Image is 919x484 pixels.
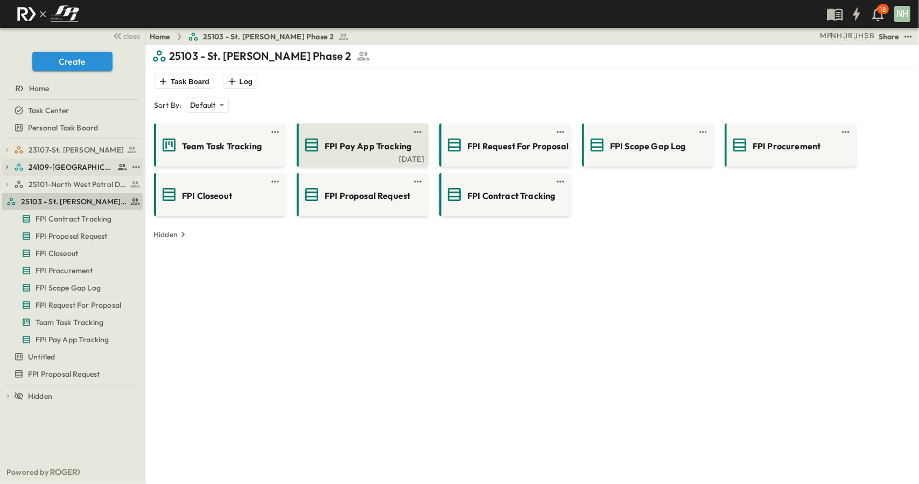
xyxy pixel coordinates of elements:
div: Jose Hurtado (jhurtado@fpibuilders.com) [854,30,864,41]
div: FPI Request For Proposaltest [2,296,143,314]
span: FPI Proposal Request [325,190,410,202]
div: FPI Closeouttest [2,245,143,262]
a: Personal Task Board [2,120,141,135]
a: FPI Contract Tracking [2,211,141,226]
span: FPI Contract Tracking [467,190,556,202]
div: FPI Contract Trackingtest [2,210,143,227]
button: Log [223,74,257,89]
a: 25103 - St. [PERSON_NAME] Phase 2 [6,194,141,209]
span: FPI Procurement [36,265,93,276]
span: Hidden [28,391,52,402]
a: FPI Proposal Request [2,367,141,382]
a: FPI Request For Proposal [441,136,567,154]
a: Team Task Tracking [156,136,282,154]
img: c8d7d1ed905e502e8f77bf7063faec64e13b34fdb1f2bdd94b0e311fc34f8000.png [13,3,83,25]
div: Untitledtest [2,348,143,365]
a: Team Task Tracking [2,315,141,330]
div: FPI Pay App Trackingtest [2,331,143,348]
a: 23107-St. [PERSON_NAME] [14,142,141,157]
button: test [269,175,282,188]
span: close [124,31,141,42]
p: 18 [880,5,886,14]
span: FPI Proposal Request [36,231,107,241]
span: FPI Scope Gap Log [36,282,101,293]
div: 23107-St. [PERSON_NAME]test [2,141,143,158]
div: Jayden Ramirez (jramirez@fpibuilders.com) [844,30,853,41]
button: Create [32,52,113,71]
span: Home [29,83,50,94]
button: test [839,126,852,139]
a: Home [2,81,141,96]
a: 25101-North West Patrol Division [14,177,141,192]
a: FPI Pay App Tracking [299,136,424,154]
p: 25103 - St. [PERSON_NAME] Phase 2 [169,49,352,64]
button: test [697,126,710,139]
button: Task Board [154,74,214,89]
div: Personal Task Boardtest [2,119,143,136]
div: FPI Scope Gap Logtest [2,279,143,296]
div: 25101-North West Patrol Divisiontest [2,176,143,193]
a: FPI Proposal Request [2,229,141,244]
a: FPI Procurement [727,136,852,154]
span: FPI Closeout [36,248,78,259]
span: FPI Closeout [182,190,232,202]
div: Sterling Barnett (sterling@fpibuilders.com) [865,30,874,41]
a: Untitled [2,349,141,364]
a: FPI Contract Tracking [441,186,567,203]
span: FPI Scope Gap Log [610,140,686,153]
button: Hidden [149,227,193,242]
span: Team Task Tracking [182,140,262,153]
div: 25103 - St. [PERSON_NAME] Phase 2test [2,193,143,210]
button: test [902,30,915,43]
div: 24109-St. Teresa of Calcutta Parish Halltest [2,158,143,176]
div: FPI Proposal Requesttest [2,227,143,245]
span: 23107-St. [PERSON_NAME] [29,144,124,155]
div: Share [879,31,900,42]
a: FPI Request For Proposal [2,298,141,313]
button: test [411,126,424,139]
button: NH [893,5,911,23]
span: Untitled [28,351,55,362]
span: FPI Contract Tracking [36,213,112,224]
div: FPI Procurementtest [2,262,143,279]
button: test [554,175,567,188]
p: Sort By: [154,100,181,110]
a: FPI Scope Gap Log [584,136,710,154]
button: close [108,28,143,43]
a: FPI Closeout [2,246,141,261]
span: FPI Pay App Tracking [325,140,411,153]
span: 25101-North West Patrol Division [29,179,127,190]
span: Team Task Tracking [36,317,103,328]
a: FPI Closeout [156,186,282,203]
p: Hidden [153,229,178,240]
span: FPI Proposal Request [28,369,100,379]
a: FPI Scope Gap Log [2,280,141,295]
a: FPI Procurement [2,263,141,278]
a: [DATE] [299,154,424,162]
div: Monica Pruteanu (mpruteanu@fpibuilders.com) [820,30,831,41]
a: Home [150,31,171,42]
span: FPI Pay App Tracking [36,334,109,345]
a: FPI Pay App Tracking [2,332,141,347]
div: NH [894,6,910,22]
p: Default [190,100,215,110]
span: Personal Task Board [28,122,98,133]
a: FPI Proposal Request [299,186,424,203]
button: test [269,126,282,139]
span: 25103 - St. [PERSON_NAME] Phase 2 [21,196,127,207]
a: 24109-St. Teresa of Calcutta Parish Hall [14,160,128,175]
div: Nila Hutcheson (nhutcheson@fpibuilders.com) [831,30,842,41]
span: FPI Procurement [753,140,821,153]
button: test [411,175,424,188]
span: 24109-St. Teresa of Calcutta Parish Hall [29,162,114,172]
nav: breadcrumbs [150,31,355,42]
div: Default [186,98,228,113]
button: test [554,126,567,139]
div: Team Task Trackingtest [2,314,143,331]
span: FPI Request For Proposal [36,300,121,310]
a: Task Center [2,103,141,118]
button: test [130,161,143,174]
span: Task Center [28,105,69,116]
span: 25103 - St. [PERSON_NAME] Phase 2 [203,31,334,42]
